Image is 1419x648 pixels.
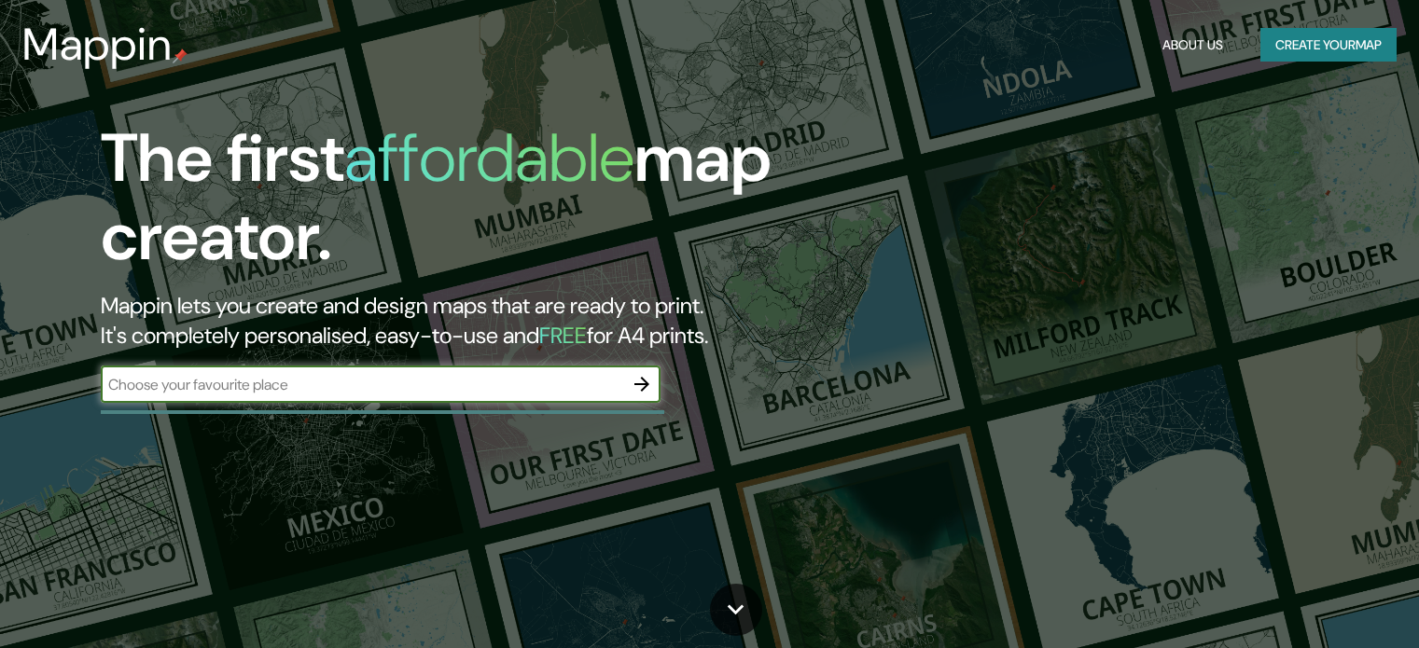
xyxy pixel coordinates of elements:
h1: affordable [344,115,634,201]
input: Choose your favourite place [101,374,623,395]
button: Create yourmap [1260,28,1397,62]
h2: Mappin lets you create and design maps that are ready to print. It's completely personalised, eas... [101,291,811,351]
img: mappin-pin [173,48,188,63]
h1: The first map creator. [101,119,811,291]
h3: Mappin [22,19,173,71]
button: About Us [1155,28,1231,62]
h5: FREE [539,321,587,350]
